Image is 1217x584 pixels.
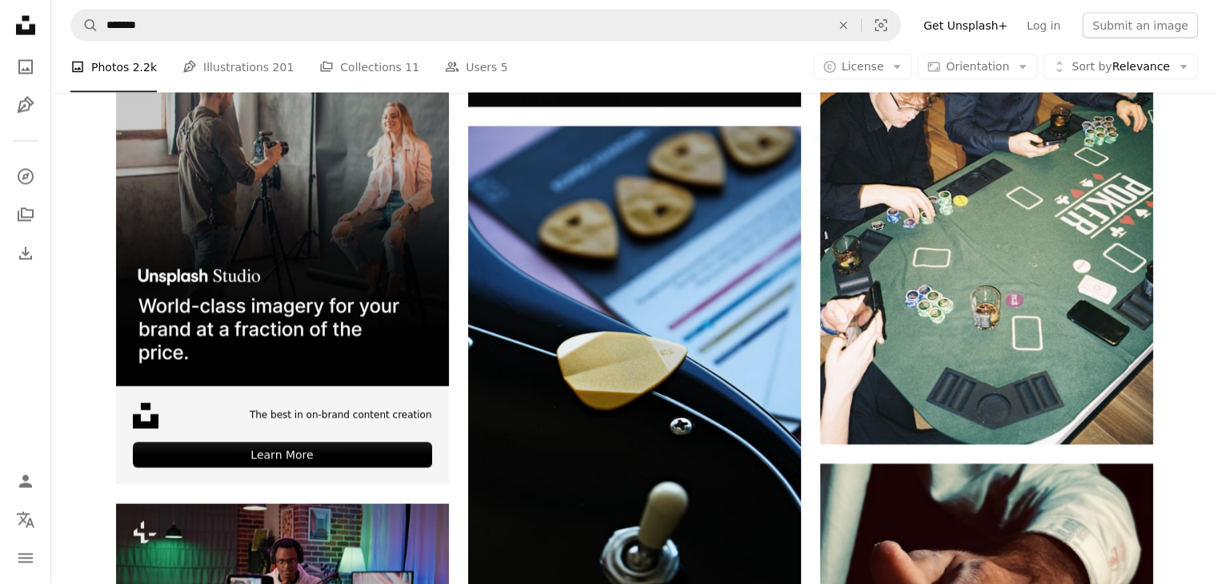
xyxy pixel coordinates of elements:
a: Users 5 [445,42,508,93]
button: License [814,54,912,80]
button: Orientation [918,54,1037,80]
a: Get Unsplash+ [914,13,1017,38]
button: Sort byRelevance [1043,54,1198,80]
span: License [842,60,884,73]
img: file-1715651741414-859baba4300dimage [116,54,449,386]
div: Learn More [133,442,432,468]
button: Submit an image [1083,13,1198,38]
button: Search Unsplash [71,10,98,41]
a: brown heart shaped wooden ornament [468,369,801,383]
span: Orientation [946,60,1009,73]
span: 11 [405,58,419,76]
a: Download History [10,238,42,270]
form: Find visuals sitewide [70,10,901,42]
span: 5 [501,58,508,76]
span: Relevance [1071,59,1170,75]
a: Log in / Sign up [10,466,42,498]
button: Menu [10,542,42,574]
a: two men sitting at a table playing a game of poker [820,192,1153,206]
span: 201 [273,58,294,76]
a: Collections [10,199,42,231]
button: Clear [826,10,861,41]
a: Explore [10,161,42,193]
a: Illustrations 201 [182,42,294,93]
a: The best in on-brand content creationLearn More [116,54,449,485]
a: Photos [10,51,42,83]
button: Visual search [862,10,900,41]
a: Home — Unsplash [10,10,42,45]
a: Illustrations [10,90,42,122]
span: Sort by [1071,60,1111,73]
button: Language [10,504,42,536]
a: Log in [1017,13,1070,38]
span: The best in on-brand content creation [250,409,432,422]
img: file-1631678316303-ed18b8b5cb9cimage [133,403,158,429]
a: Collections 11 [319,42,419,93]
